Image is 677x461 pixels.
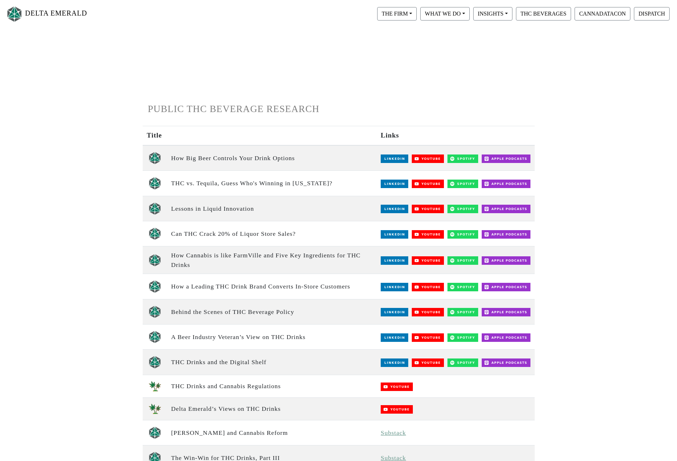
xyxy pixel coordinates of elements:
a: Substack [381,429,406,436]
th: Links [376,126,534,145]
button: CANNADATACON [575,7,630,21]
img: Apple Podcasts [482,308,530,316]
img: YouTube [412,180,444,188]
img: YouTube [412,256,444,265]
img: Apple Podcasts [482,283,530,291]
img: LinkedIn [381,230,408,239]
td: How a Leading THC Drink Brand Converts In-Store Customers [167,274,377,299]
img: LinkedIn [381,358,408,367]
img: cannadatacon logo [149,381,161,391]
img: Spotify [447,256,478,265]
img: YouTube [412,154,444,163]
img: unscripted logo [149,152,161,164]
td: How Cannabis is like FarmVille and Five Key Ingredients for THC Drinks [167,246,377,274]
h1: PUBLIC THC BEVERAGE RESEARCH [148,103,529,115]
img: LinkedIn [381,180,408,188]
button: WHAT WE DO [420,7,470,21]
img: Spotify [447,154,478,163]
td: Can THC Crack 20% of Liquor Store Sales? [167,221,377,246]
img: LinkedIn [381,154,408,163]
td: [PERSON_NAME] and Cannabis Reform [167,420,377,445]
a: DISPATCH [632,10,671,16]
img: Apple Podcasts [482,154,530,163]
img: Logo [6,5,23,23]
td: THC Drinks and the Digital Shelf [167,350,377,375]
img: Apple Podcasts [482,230,530,239]
td: A Beer Industry Veteran’s View on THC Drinks [167,324,377,349]
img: LinkedIn [381,256,408,265]
img: unscripted logo [149,254,161,267]
img: Spotify [447,230,478,239]
img: Apple Podcasts [482,358,530,367]
img: Spotify [447,180,478,188]
img: dispatch logo [149,426,161,439]
button: THC BEVERAGES [516,7,571,21]
th: Title [143,126,167,145]
a: CANNADATACON [573,10,632,16]
a: DELTA EMERALD [6,3,87,25]
img: YouTube [412,308,444,316]
img: Spotify [447,333,478,342]
td: Behind the Scenes of THC Beverage Policy [167,299,377,324]
img: YouTube [381,383,413,391]
td: THC vs. Tequila, Guess Who's Winning in [US_STATE]? [167,171,377,196]
td: THC Drinks and Cannabis Regulations [167,375,377,397]
img: Spotify [447,205,478,213]
img: YouTube [412,333,444,342]
img: LinkedIn [381,283,408,291]
img: LinkedIn [381,333,408,342]
img: Apple Podcasts [482,205,530,213]
img: YouTube [412,358,444,367]
img: Spotify [447,358,478,367]
img: YouTube [412,205,444,213]
img: LinkedIn [381,205,408,213]
img: Apple Podcasts [482,333,530,342]
img: unscripted logo [149,227,161,240]
img: Apple Podcasts [482,180,530,188]
img: unscripted logo [149,177,161,189]
img: unscripted logo [149,305,161,318]
img: unscripted logo [149,331,161,343]
img: Apple Podcasts [482,256,530,265]
img: YouTube [412,283,444,291]
img: Spotify [447,308,478,316]
img: Spotify [447,283,478,291]
img: YouTube [381,405,413,414]
button: INSIGHTS [473,7,512,21]
td: Delta Emerald’s Views on THC Drinks [167,397,377,420]
img: LinkedIn [381,308,408,316]
button: THE FIRM [377,7,417,21]
img: cannadatacon logo [149,404,161,414]
a: THC BEVERAGES [514,10,573,16]
td: Lessons in Liquid Innovation [167,196,377,221]
img: unscripted logo [149,280,161,293]
td: How Big Beer Controls Your Drink Options [167,145,377,171]
img: unscripted logo [149,202,161,215]
img: unscripted logo [149,356,161,368]
img: YouTube [412,230,444,239]
button: DISPATCH [634,7,670,21]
